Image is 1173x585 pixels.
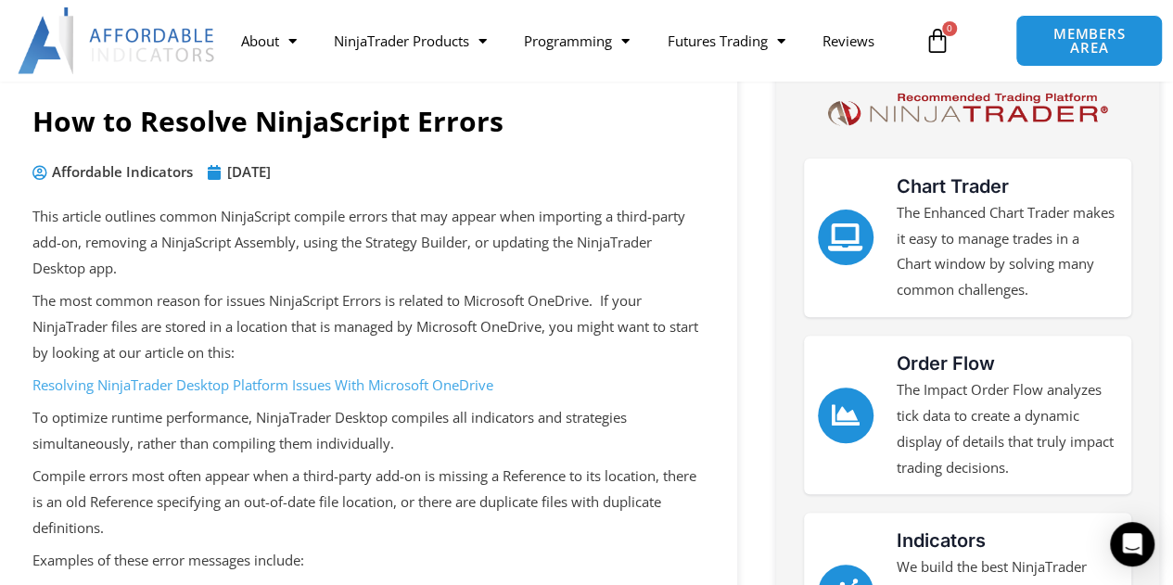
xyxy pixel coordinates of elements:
[1035,27,1143,55] span: MEMBERS AREA
[803,19,892,62] a: Reviews
[223,19,315,62] a: About
[897,352,995,375] a: Order Flow
[47,159,193,185] span: Affordable Indicators
[821,88,1115,131] img: NinjaTrader Logo | Affordable Indicators – NinjaTrader
[897,377,1117,480] p: The Impact Order Flow analyzes tick data to create a dynamic display of details that truly impact...
[32,375,493,394] a: Resolving NinjaTrader Desktop Platform Issues With Microsoft OneDrive
[818,210,873,265] a: Chart Trader
[315,19,505,62] a: NinjaTrader Products
[18,7,217,74] img: LogoAI | Affordable Indicators – NinjaTrader
[897,14,978,68] a: 0
[32,288,705,366] p: The most common reason for issues NinjaScript Errors is related to Microsoft OneDrive. If your Ni...
[897,175,1009,197] a: Chart Trader
[32,102,705,141] h1: How to Resolve NinjaScript Errors
[32,464,705,541] p: Compile errors most often appear when a third-party add-on is missing a Reference to its location...
[32,204,705,282] p: This article outlines common NinjaScript compile errors that may appear when importing a third-pa...
[32,548,705,574] p: Examples of these error messages include:
[897,529,986,552] a: Indicators
[818,388,873,443] a: Order Flow
[32,405,705,457] p: To optimize runtime performance, NinjaTrader Desktop compiles all indicators and strategies simul...
[942,21,957,36] span: 0
[223,19,914,62] nav: Menu
[897,200,1117,303] p: The Enhanced Chart Trader makes it easy to manage trades in a Chart window by solving many common...
[1015,15,1163,67] a: MEMBERS AREA
[505,19,648,62] a: Programming
[1110,522,1154,566] div: Open Intercom Messenger
[227,162,271,181] time: [DATE]
[648,19,803,62] a: Futures Trading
